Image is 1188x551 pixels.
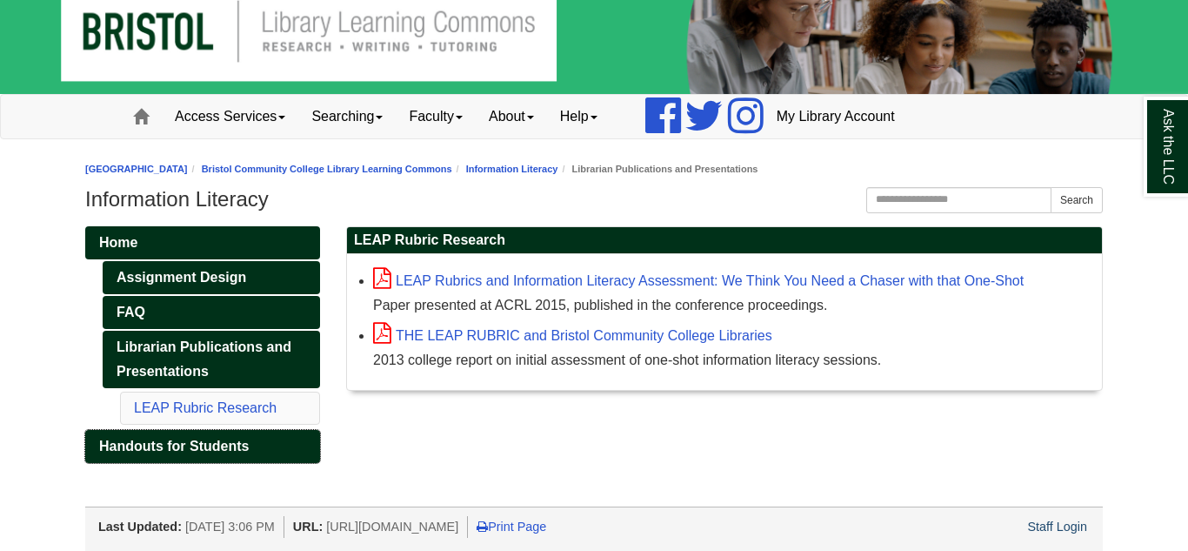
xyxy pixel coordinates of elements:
[103,261,320,294] a: Assignment Design
[1027,520,1087,534] a: Staff Login
[373,293,1093,318] div: Paper presented at ACRL 2015, published in the conference proceedings.
[103,296,320,329] a: FAQ
[1051,187,1103,213] button: Search
[85,164,188,174] a: [GEOGRAPHIC_DATA]
[134,400,277,415] a: LEAP Rubric Research
[185,520,275,534] span: [DATE] 3:06 PM
[373,273,1024,288] a: LEAP Rubrics and Information Literacy Assessment: We Think You Need a Chaser with that One-Shot
[85,187,1103,212] h1: Information Literacy
[373,348,1093,373] div: 2013 college report on initial assessment of one-shot information literacy sessions.
[547,95,611,138] a: Help
[466,164,558,174] a: Information Literacy
[99,439,249,454] span: Handouts for Students
[293,520,323,534] span: URL:
[85,226,320,463] div: Guide Pages
[103,331,320,388] a: Librarian Publications and Presentations
[85,430,320,463] a: Handouts for Students
[326,520,458,534] span: [URL][DOMAIN_NAME]
[85,226,320,259] a: Home
[477,520,546,534] a: Print Page
[98,520,182,534] span: Last Updated:
[298,95,396,138] a: Searching
[477,521,488,533] i: Print Page
[162,95,298,138] a: Access Services
[557,161,758,178] li: Librarian Publications and Presentations
[373,328,772,343] a: THE LEAP RUBRIC and Bristol Community College Libraries
[347,227,1102,254] h2: LEAP Rubric Research
[476,95,547,138] a: About
[99,235,137,250] span: Home
[396,95,476,138] a: Faculty
[202,164,452,174] a: Bristol Community College Library Learning Commons
[85,161,1103,178] nav: breadcrumb
[764,95,908,138] a: My Library Account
